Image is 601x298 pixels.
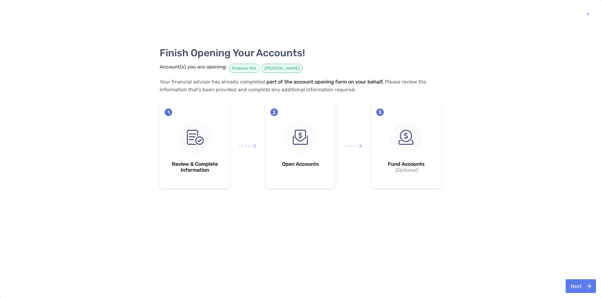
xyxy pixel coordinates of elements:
[165,109,172,116] span: 1
[160,78,441,93] p: Your financial advisor has already completed Please review the information that’s been provided a...
[178,121,211,154] img: step
[390,121,423,154] img: step
[160,64,227,70] strong: Account(s) you are opening:
[284,121,317,154] img: step
[160,47,441,59] h3: Finish Opening Your Accounts!
[270,109,278,116] span: 2
[345,144,362,149] img: arrow
[262,64,302,73] span: [PERSON_NAME]
[165,161,225,173] strong: Review & Complete Information
[270,161,331,167] strong: Open Accounts
[566,279,596,293] button: Next
[229,64,259,73] span: Rollover IRA
[266,79,384,85] strong: part of the account opening form on your behalf.
[239,144,256,149] img: arrow
[586,10,590,18] img: button icon
[376,161,436,167] strong: Fund Accounts
[376,167,436,173] i: (Optional)
[586,284,591,289] img: button icon
[376,109,384,116] span: 3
